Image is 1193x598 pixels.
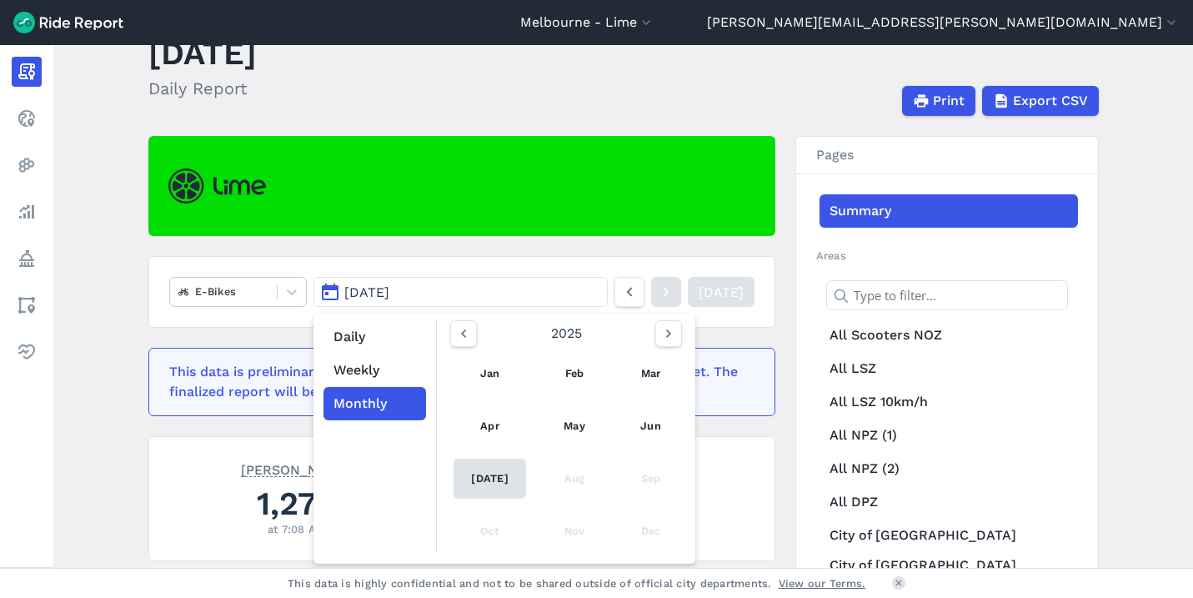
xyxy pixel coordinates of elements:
[168,168,266,204] img: Lime
[546,406,604,446] a: May
[344,284,389,300] span: [DATE]
[820,452,1078,485] a: All NPZ (2)
[902,86,975,116] button: Print
[820,419,1078,452] a: All NPZ (1)
[313,277,607,307] button: [DATE]
[796,137,1098,174] h3: Pages
[520,13,654,33] button: Melbourne - Lime
[12,290,42,320] a: Areas
[323,320,426,354] button: Daily
[623,459,679,499] div: Sep
[13,12,123,33] img: Ride Report
[546,354,604,394] a: Feb
[169,480,424,526] div: 1,279
[169,521,424,537] div: at 7:08 AM
[323,354,426,387] button: Weekly
[826,280,1068,310] input: Type to filter...
[816,248,1078,264] h2: Areas
[623,406,679,446] a: Jun
[546,459,604,499] div: Aug
[820,485,1078,519] a: All DPZ
[982,86,1099,116] button: Export CSV
[12,337,42,367] a: Health
[623,511,679,551] div: Dec
[444,320,689,347] div: 2025
[623,354,679,394] a: Mar
[933,91,965,111] span: Print
[688,277,754,307] a: [DATE]
[454,459,527,499] a: [DATE]
[454,511,527,551] div: Oct
[707,13,1180,33] button: [PERSON_NAME][EMAIL_ADDRESS][PERSON_NAME][DOMAIN_NAME]
[454,406,527,446] a: Apr
[241,460,352,477] span: [PERSON_NAME]
[148,30,257,76] h1: [DATE]
[148,76,257,101] h2: Daily Report
[12,57,42,87] a: Report
[820,319,1078,352] a: All Scooters NOZ
[1013,91,1088,111] span: Export CSV
[779,575,866,591] a: View our Terms.
[546,511,604,551] div: Nov
[820,352,1078,385] a: All LSZ
[820,194,1078,228] a: Summary
[820,519,1078,552] a: City of [GEOGRAPHIC_DATA]
[820,385,1078,419] a: All LSZ 10km/h
[323,387,426,420] button: Monthly
[12,244,42,274] a: Policy
[12,150,42,180] a: Heatmaps
[454,354,527,394] a: Jan
[169,362,744,402] div: This data is preliminary and may be missing events that haven't been reported yet. The finalized ...
[12,103,42,133] a: Realtime
[12,197,42,227] a: Analyze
